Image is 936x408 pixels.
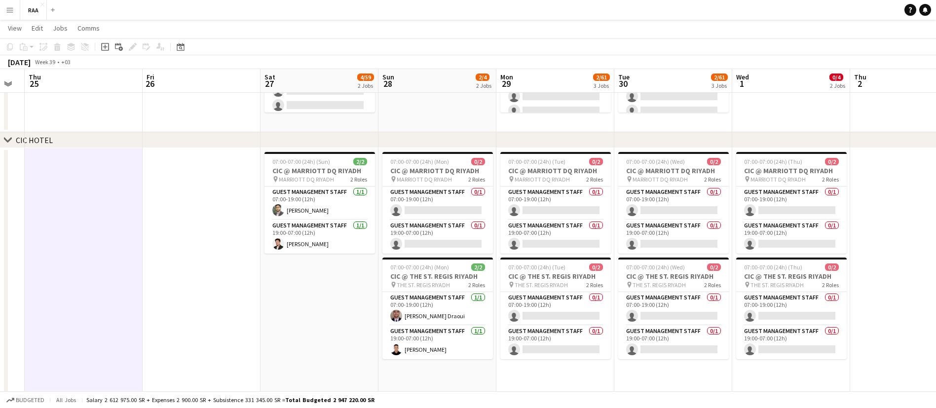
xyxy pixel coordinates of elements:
span: Thu [854,73,866,81]
span: 25 [27,78,41,89]
span: 2 Roles [822,176,839,183]
span: 2/61 [711,74,728,81]
span: Budgeted [16,397,44,404]
span: 1 [735,78,749,89]
span: 2 Roles [704,281,721,289]
app-job-card: 07:00-07:00 (24h) (Tue)0/2CIC @ THE ST. REGIS RIYADH THE ST. REGIS RIYADH2 RolesGuest Management ... [500,258,611,359]
div: Salary 2 612 975.00 SR + Expenses 2 900.00 SR + Subsistence 331 345.00 SR = [86,396,374,404]
span: 0/2 [589,263,603,271]
a: Jobs [49,22,72,35]
div: 2 Jobs [830,82,845,89]
app-card-role: Guest Management Staff1/119:00-07:00 (12h)[PERSON_NAME] [382,326,493,359]
span: 4/59 [357,74,374,81]
span: 2 Roles [468,176,485,183]
app-card-role: Guest Management Staff1/119:00-07:00 (12h)[PERSON_NAME] [264,220,375,254]
app-job-card: 07:00-07:00 (24h) (Sun)2/2CIC @ MARRIOTT DQ RIYADH MARRIOTT DQ RIYADH2 RolesGuest Management Staf... [264,152,375,254]
app-card-role: Guest Management Staff0/119:00-07:00 (12h) [500,326,611,359]
div: 3 Jobs [711,82,727,89]
span: MARRIOTT DQ RIYADH [750,176,806,183]
span: 2 Roles [586,281,603,289]
span: 07:00-07:00 (24h) (Sun) [272,158,330,165]
span: 2 Roles [704,176,721,183]
h3: CIC @ MARRIOTT DQ RIYADH [500,166,611,175]
app-card-role: Guest Management Staff0/107:00-19:00 (12h) [618,292,729,326]
span: THE ST. REGIS RIYADH [515,281,568,289]
app-job-card: 07:00-07:00 (24h) (Wed)0/2CIC @ THE ST. REGIS RIYADH THE ST. REGIS RIYADH2 RolesGuest Management ... [618,258,729,359]
span: 29 [499,78,513,89]
span: THE ST. REGIS RIYADH [397,281,450,289]
span: MARRIOTT DQ RIYADH [515,176,570,183]
span: 28 [381,78,394,89]
span: 07:00-07:00 (24h) (Wed) [626,263,685,271]
span: Week 39 [33,58,57,66]
span: 07:00-07:00 (24h) (Wed) [626,158,685,165]
span: 07:00-07:00 (24h) (Thu) [744,263,802,271]
span: 07:00-07:00 (24h) (Mon) [390,158,449,165]
span: 27 [263,78,275,89]
app-job-card: 07:00-07:00 (24h) (Thu)0/2CIC @ THE ST. REGIS RIYADH THE ST. REGIS RIYADH2 RolesGuest Management ... [736,258,847,359]
span: MARRIOTT DQ RIYADH [397,176,452,183]
span: All jobs [54,396,78,404]
div: CIC HOTEL [16,135,53,145]
span: 2 Roles [468,281,485,289]
span: 0/2 [707,158,721,165]
h3: CIC @ MARRIOTT DQ RIYADH [264,166,375,175]
span: 26 [145,78,154,89]
span: 2 Roles [350,176,367,183]
span: 2/2 [471,263,485,271]
span: 07:00-07:00 (24h) (Thu) [744,158,802,165]
a: Edit [28,22,47,35]
app-card-role: Guest Management Staff0/107:00-19:00 (12h) [736,292,847,326]
app-job-card: 07:00-07:00 (24h) (Wed)0/2CIC @ MARRIOTT DQ RIYADH MARRIOTT DQ RIYADH2 RolesGuest Management Staf... [618,152,729,254]
app-card-role: Guest Management Staff0/119:00-07:00 (12h) [618,220,729,254]
app-card-role: Guest Management Staff1/107:00-19:00 (12h)[PERSON_NAME] Draoui [382,292,493,326]
span: 07:00-07:00 (24h) (Tue) [508,158,565,165]
span: 0/4 [829,74,843,81]
span: View [8,24,22,33]
div: 2 Jobs [476,82,491,89]
span: 2/4 [476,74,489,81]
span: Total Budgeted 2 947 220.00 SR [285,396,374,404]
app-card-role: Guest Management Staff0/119:00-07:00 (12h) [736,326,847,359]
app-card-role: Guest Management Staff0/107:00-19:00 (12h) [500,186,611,220]
span: THE ST. REGIS RIYADH [750,281,804,289]
span: THE ST. REGIS RIYADH [633,281,686,289]
app-card-role: Guest Management Staff0/119:00-07:00 (12h) [382,220,493,254]
h3: CIC @ THE ST. REGIS RIYADH [382,272,493,281]
h3: CIC @ THE ST. REGIS RIYADH [618,272,729,281]
span: Sat [264,73,275,81]
span: Jobs [53,24,68,33]
span: 0/2 [589,158,603,165]
span: 30 [617,78,630,89]
span: Edit [32,24,43,33]
span: 07:00-07:00 (24h) (Tue) [508,263,565,271]
span: 0/2 [825,158,839,165]
app-job-card: 07:00-07:00 (24h) (Mon)2/2CIC @ THE ST. REGIS RIYADH THE ST. REGIS RIYADH2 RolesGuest Management ... [382,258,493,359]
span: Sun [382,73,394,81]
span: Mon [500,73,513,81]
div: +03 [61,58,71,66]
span: 0/2 [707,263,721,271]
app-card-role: Guest Management Staff0/119:00-07:00 (12h) [736,220,847,254]
span: 2/61 [593,74,610,81]
app-card-role: Guest Management Staff1/107:00-19:00 (12h)[PERSON_NAME] [264,186,375,220]
span: 2/2 [353,158,367,165]
span: Wed [736,73,749,81]
app-card-role: Guest Management Staff0/107:00-19:00 (12h) [500,292,611,326]
h3: CIC @ THE ST. REGIS RIYADH [736,272,847,281]
app-job-card: 07:00-07:00 (24h) (Thu)0/2CIC @ MARRIOTT DQ RIYADH MARRIOTT DQ RIYADH2 RolesGuest Management Staf... [736,152,847,254]
span: Tue [618,73,630,81]
div: [DATE] [8,57,31,67]
app-card-role: Guest Management Staff0/107:00-19:00 (12h) [382,186,493,220]
div: 3 Jobs [594,82,609,89]
div: 07:00-07:00 (24h) (Mon)0/2CIC @ MARRIOTT DQ RIYADH MARRIOTT DQ RIYADH2 RolesGuest Management Staf... [382,152,493,254]
div: 07:00-07:00 (24h) (Tue)0/2CIC @ MARRIOTT DQ RIYADH MARRIOTT DQ RIYADH2 RolesGuest Management Staf... [500,152,611,254]
span: 2 Roles [822,281,839,289]
span: Comms [77,24,100,33]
